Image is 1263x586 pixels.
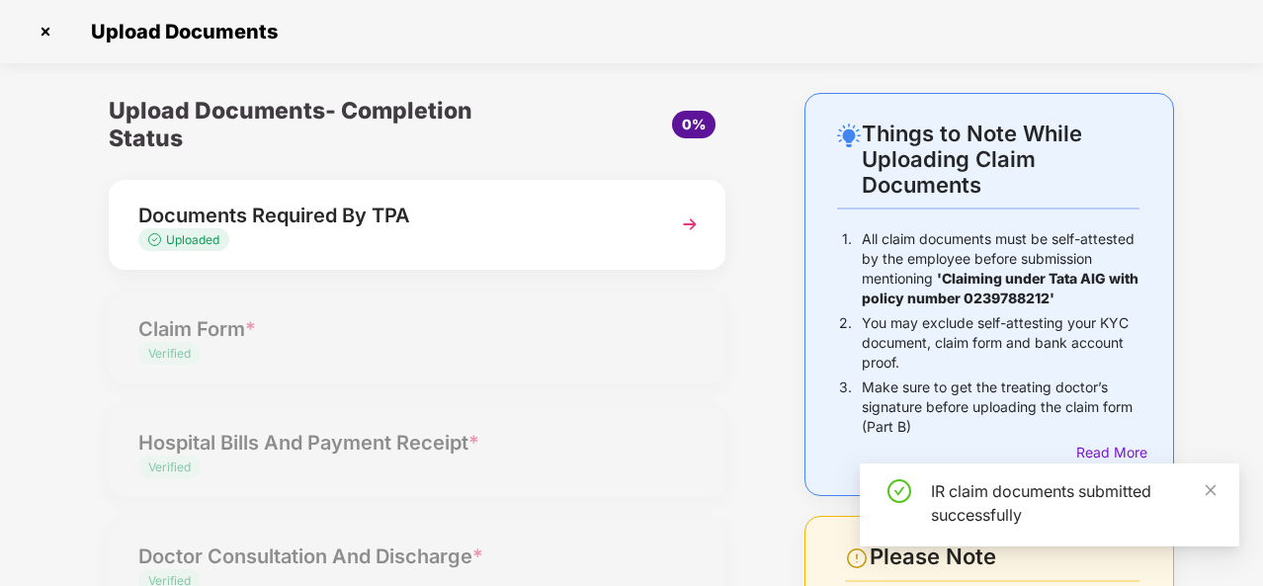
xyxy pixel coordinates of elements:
[1204,483,1218,497] span: close
[862,270,1138,306] b: 'Claiming under Tata AIG with policy number 0239788212'
[166,232,219,247] span: Uploaded
[845,546,869,570] img: svg+xml;base64,PHN2ZyBpZD0iV2FybmluZ18tXzI0eDI0IiBkYXRhLW5hbWU9Ildhcm5pbmcgLSAyNHgyNCIgeG1sbnM9Im...
[839,377,852,437] p: 3.
[862,121,1139,198] div: Things to Note While Uploading Claim Documents
[138,200,649,231] div: Documents Required By TPA
[862,229,1139,308] p: All claim documents must be self-attested by the employee before submission mentioning
[1076,442,1139,463] div: Read More
[682,116,706,132] span: 0%
[837,124,861,147] img: svg+xml;base64,PHN2ZyB4bWxucz0iaHR0cDovL3d3dy53My5vcmcvMjAwMC9zdmciIHdpZHRoPSIyNC4wOTMiIGhlaWdodD...
[842,229,852,308] p: 1.
[862,313,1139,373] p: You may exclude self-attesting your KYC document, claim form and bank account proof.
[109,93,520,156] div: Upload Documents- Completion Status
[839,313,852,373] p: 2.
[931,479,1216,527] div: IR claim documents submitted successfully
[862,377,1139,437] p: Make sure to get the treating doctor’s signature before uploading the claim form (Part B)
[71,20,288,43] span: Upload Documents
[672,207,708,242] img: svg+xml;base64,PHN2ZyBpZD0iTmV4dCIgeG1sbnM9Imh0dHA6Ly93d3cudzMub3JnLzIwMDAvc3ZnIiB3aWR0aD0iMzYiIG...
[30,16,61,47] img: svg+xml;base64,PHN2ZyBpZD0iQ3Jvc3MtMzJ4MzIiIHhtbG5zPSJodHRwOi8vd3d3LnczLm9yZy8yMDAwL3N2ZyIgd2lkdG...
[887,479,911,503] span: check-circle
[148,233,166,246] img: svg+xml;base64,PHN2ZyB4bWxucz0iaHR0cDovL3d3dy53My5vcmcvMjAwMC9zdmciIHdpZHRoPSIxMy4zMzMiIGhlaWdodD...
